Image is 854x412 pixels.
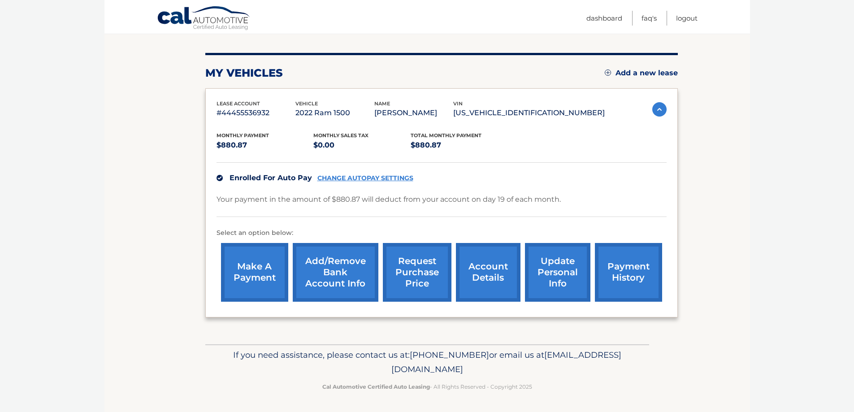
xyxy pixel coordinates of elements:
[456,243,520,302] a: account details
[217,228,667,239] p: Select an option below:
[453,107,605,119] p: [US_VEHICLE_IDENTIFICATION_NUMBER]
[595,243,662,302] a: payment history
[411,132,481,139] span: Total Monthly Payment
[525,243,590,302] a: update personal info
[217,107,295,119] p: #44455536932
[217,139,314,152] p: $880.87
[313,139,411,152] p: $0.00
[374,107,453,119] p: [PERSON_NAME]
[313,132,368,139] span: Monthly sales Tax
[211,348,643,377] p: If you need assistance, please contact us at: or email us at
[410,350,489,360] span: [PHONE_NUMBER]
[205,66,283,80] h2: my vehicles
[157,6,251,32] a: Cal Automotive
[217,100,260,107] span: lease account
[295,107,374,119] p: 2022 Ram 1500
[374,100,390,107] span: name
[652,102,667,117] img: accordion-active.svg
[221,243,288,302] a: make a payment
[383,243,451,302] a: request purchase price
[230,173,312,182] span: Enrolled For Auto Pay
[217,132,269,139] span: Monthly Payment
[211,382,643,391] p: - All Rights Reserved - Copyright 2025
[453,100,463,107] span: vin
[317,174,413,182] a: CHANGE AUTOPAY SETTINGS
[295,100,318,107] span: vehicle
[293,243,378,302] a: Add/Remove bank account info
[586,11,622,26] a: Dashboard
[217,193,561,206] p: Your payment in the amount of $880.87 will deduct from your account on day 19 of each month.
[605,69,678,78] a: Add a new lease
[322,383,430,390] strong: Cal Automotive Certified Auto Leasing
[411,139,508,152] p: $880.87
[676,11,698,26] a: Logout
[642,11,657,26] a: FAQ's
[605,69,611,76] img: add.svg
[217,175,223,181] img: check.svg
